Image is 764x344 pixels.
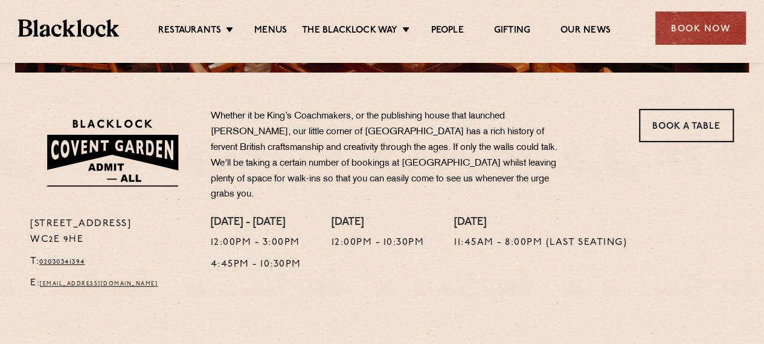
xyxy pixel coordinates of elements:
img: BL_Textured_Logo-footer-cropped.svg [18,19,119,36]
h4: [DATE] [332,216,425,230]
p: 12:00pm - 10:30pm [332,235,425,251]
p: Whether it be King’s Coachmakers, or the publishing house that launched [PERSON_NAME], our little... [211,109,567,203]
div: Book Now [655,11,746,45]
a: The Blacklock Way [302,25,397,38]
p: 12:00pm - 3:00pm [211,235,301,251]
p: E: [30,276,193,291]
p: T: [30,254,193,270]
a: Gifting [494,25,530,38]
a: Our News [560,25,611,38]
a: People [431,25,463,38]
img: BLA_1470_CoventGarden_Website_Solid.svg [30,109,193,196]
a: [EMAIL_ADDRESS][DOMAIN_NAME] [40,281,158,287]
p: 4:45pm - 10:30pm [211,257,301,273]
p: 11:45am - 8:00pm (Last Seating) [454,235,627,251]
a: Menus [254,25,287,38]
p: [STREET_ADDRESS] WC2E 9HE [30,216,193,248]
a: Restaurants [158,25,221,38]
h4: [DATE] [454,216,627,230]
h4: [DATE] - [DATE] [211,216,301,230]
a: Book a Table [639,109,734,142]
a: 02030341394 [39,258,85,265]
